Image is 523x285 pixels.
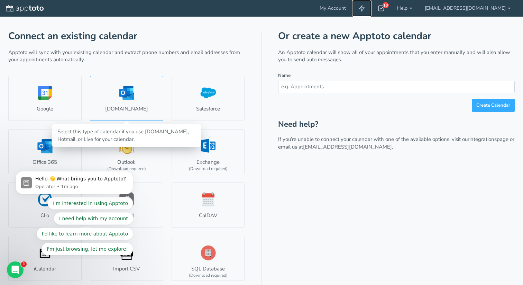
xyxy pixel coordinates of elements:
a: integrations [469,136,497,143]
a: SQL Database [172,236,245,281]
p: If you’re unable to connect your calendar with one of the available options, visit our page or em... [278,136,515,151]
div: Select this type of calendar if you use [DOMAIN_NAME], Hotmail, or Live for your calendar. [57,128,196,143]
span: 1 [21,261,27,267]
h1: Or create a new Apptoto calendar [278,31,515,42]
div: (Download required) [189,273,228,278]
a: Office 365 [8,129,82,174]
p: An Apptoto calendar will show all of your appointments that you enter manually and will also allo... [278,49,515,64]
div: (Download required) [189,166,228,172]
iframe: Intercom notifications message [5,165,144,259]
label: Name [278,72,291,79]
h1: Connect an existing calendar [8,31,245,42]
iframe: Intercom live chat [7,261,24,278]
a: [DOMAIN_NAME] [90,76,163,121]
button: Create Calendar [472,99,515,112]
h2: Need help? [278,120,515,129]
a: [EMAIL_ADDRESS][DOMAIN_NAME]. [303,143,393,150]
div: 10 [383,2,389,8]
p: Apptoto will sync with your existing calendar and extract phone numbers and email addresses from ... [8,49,245,64]
a: Exchange [172,129,245,174]
a: Salesforce [172,76,245,121]
input: e.g. Appointments [278,81,515,93]
img: logo-apptoto--white.svg [6,5,44,12]
a: Google [8,76,82,121]
a: CalDAV [172,182,245,228]
a: Outlook [90,129,163,174]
